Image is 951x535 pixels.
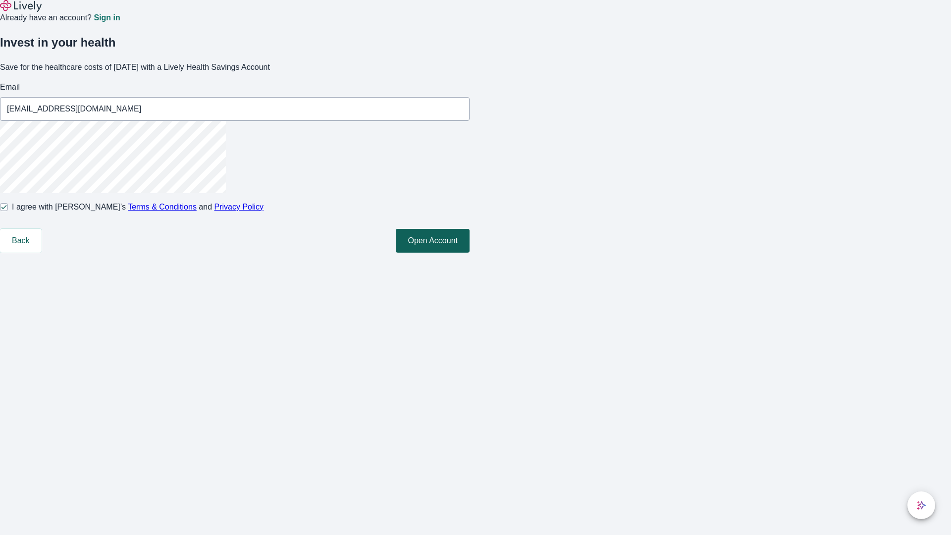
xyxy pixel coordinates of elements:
span: I agree with [PERSON_NAME]’s and [12,201,264,213]
button: chat [907,491,935,519]
button: Open Account [396,229,470,253]
svg: Lively AI Assistant [916,500,926,510]
a: Sign in [94,14,120,22]
a: Terms & Conditions [128,203,197,211]
a: Privacy Policy [214,203,264,211]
